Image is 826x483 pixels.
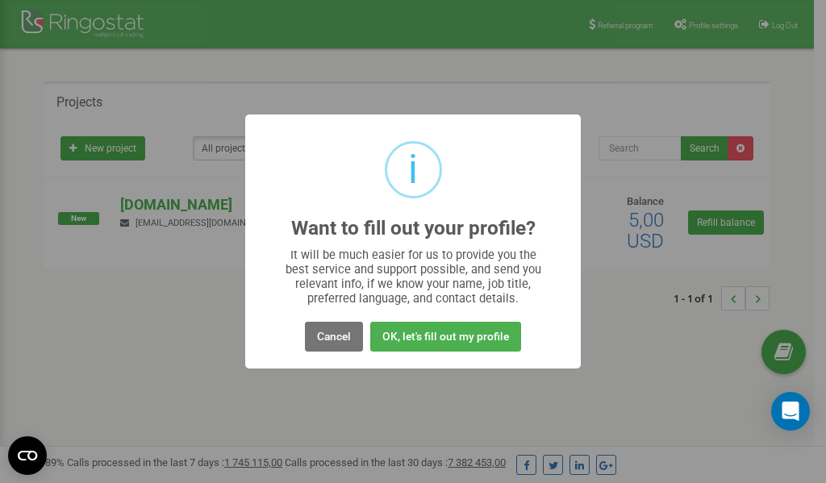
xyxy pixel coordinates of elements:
button: Open CMP widget [8,436,47,475]
div: It will be much easier for us to provide you the best service and support possible, and send you ... [277,248,549,306]
button: OK, let's fill out my profile [370,322,521,352]
h2: Want to fill out your profile? [291,218,536,239]
button: Cancel [305,322,363,352]
div: Open Intercom Messenger [771,392,810,431]
div: i [408,144,418,196]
